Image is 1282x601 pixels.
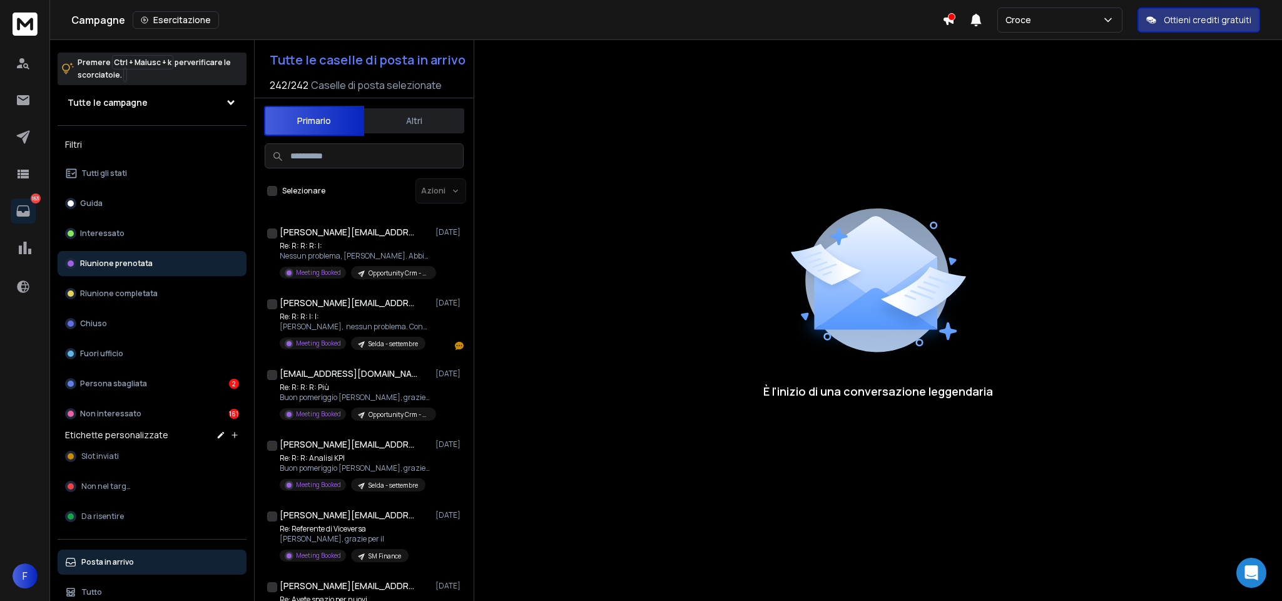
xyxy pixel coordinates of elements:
button: Tutte le caselle di posta in arrivo [260,48,479,73]
button: Persona sbagliata2 [58,371,247,396]
button: Non nel target [58,474,247,499]
p: [DATE] [435,369,464,379]
button: Riunione completata [58,281,247,306]
button: F [13,563,38,588]
p: Buon pomeriggio [PERSON_NAME], grazie per [280,393,430,403]
p: Nessun problema, [PERSON_NAME]. Abbiamo inoltrato l'invito [280,251,430,261]
font: Slot inviati [81,451,119,461]
font: Da risentire [81,511,124,521]
button: Ottieni crediti gratuiti [1137,8,1260,33]
font: Campagne [71,13,125,27]
button: Da risentire [58,504,247,529]
p: [PERSON_NAME], grazie per il [280,534,409,544]
font: Interessato [80,228,125,239]
font: Tutte le campagne [68,96,148,108]
h1: [PERSON_NAME][EMAIL_ADDRESS][DOMAIN_NAME] [280,438,417,451]
p: Meeting Booked [296,480,341,490]
a: 163 [11,198,36,223]
h1: [PERSON_NAME][EMAIL_ADDRESS][DOMAIN_NAME] [280,580,417,592]
p: Re: R: R: R: Più [280,383,430,393]
font: Croce [1005,14,1031,26]
p: Re: Referente di Viceversa [280,524,409,534]
p: [DATE] [435,439,464,449]
button: Posta in arrivo [58,550,247,575]
p: Meeting Booked [296,409,341,419]
font: Primario [297,115,331,126]
font: Premere [78,57,111,68]
font: Selezionare [282,185,325,196]
button: Riunione prenotata [58,251,247,276]
p: [DATE] [435,298,464,308]
button: Guida [58,191,247,216]
h1: [PERSON_NAME][EMAIL_ADDRESS][DOMAIN_NAME] [280,226,417,239]
button: Non interessato161 [58,401,247,426]
p: [DATE] [435,581,464,591]
p: Selda - settembre [369,481,418,490]
font: 161 [229,409,238,418]
font: Etichette personalizzate [65,429,168,441]
font: Caselle di posta selezionate [311,78,442,92]
p: [PERSON_NAME], nessun problema. Condivido alcune disponibilità [280,322,430,332]
p: Opportunity Crm - arredamento ottobre [369,410,429,419]
p: SM Finance [369,552,401,561]
button: Chiuso [58,311,247,336]
font: Riunione prenotata [80,258,153,269]
font: Non nel target [81,481,134,491]
h1: [PERSON_NAME][EMAIL_ADDRESS][DOMAIN_NAME] [280,509,417,521]
button: Interessato [58,221,247,246]
p: Meeting Booked [296,551,341,560]
font: 163 [32,195,39,202]
button: Tutte le campagne [58,90,247,115]
font: Riunione completata [80,288,158,299]
p: Meeting Booked [296,339,341,348]
font: Altri [406,115,422,126]
button: Slot inviati [58,444,247,469]
font: Ctrl + Maiusc + k [114,57,171,68]
div: Apri Intercom Messenger [1236,558,1266,588]
font: Esercitazione [153,14,211,26]
font: Filtri [65,138,82,150]
font: Ottieni crediti gratuiti [1164,14,1251,26]
p: Selda - settembre [369,339,418,349]
p: Meeting Booked [296,268,341,277]
button: Esercitazione [133,11,219,29]
font: 242 [270,78,287,92]
font: / [287,78,291,92]
button: Tutti gli stati [58,161,247,186]
h1: [EMAIL_ADDRESS][DOMAIN_NAME] [280,367,417,380]
button: Fuori ufficio [58,341,247,366]
font: Tutti gli stati [81,168,127,178]
p: Re: R: R: Analisi KPI [280,453,430,463]
font: Non interessato [80,408,141,419]
p: [DATE] [435,510,464,520]
p: [DATE] [435,227,464,237]
font: 242 [291,78,308,92]
p: Re: R: R: R: I: [280,241,430,251]
p: Re: R: R: I: I: [280,312,430,322]
font: per [175,57,187,68]
h1: [PERSON_NAME][EMAIL_ADDRESS][DOMAIN_NAME] [280,297,417,309]
font: Posta in arrivo [81,557,134,567]
font: Tutte le caselle di posta in arrivo [270,51,465,68]
font: Chiuso [80,318,107,329]
font: È l'inizio di una conversazione leggendaria [763,384,993,399]
font: Tutto [81,587,102,597]
font: Guida [80,198,103,208]
font: 2 [232,379,235,388]
font: Persona sbagliata [80,378,147,389]
p: Opportunity Crm - arredamento ottobre [369,269,429,278]
font: F [23,569,28,583]
font: Fuori ufficio [80,348,123,359]
p: Buon pomeriggio [PERSON_NAME], grazie per [280,463,430,473]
